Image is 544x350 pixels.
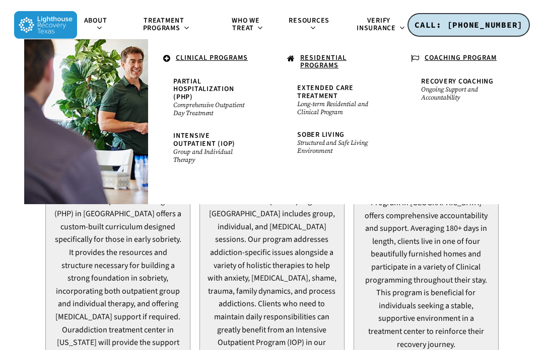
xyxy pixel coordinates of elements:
[34,49,138,67] a: .
[357,16,396,34] span: Verify Insurance
[282,49,386,75] a: RESIDENTIAL PROGRAMS
[406,49,510,68] a: COACHING PROGRAM
[14,11,77,39] img: Lighthouse Recovery Texas
[407,13,530,37] a: CALL: [PHONE_NUMBER]
[176,53,248,63] u: CLINICAL PROGRAMS
[415,20,523,30] span: CALL: [PHONE_NUMBER]
[289,16,329,26] span: Resources
[214,17,283,33] a: Who We Treat
[158,49,262,68] a: CLINICAL PROGRAMS
[84,16,107,26] span: About
[143,16,184,34] span: Treatment Programs
[77,17,119,33] a: About
[300,53,347,70] u: RESIDENTIAL PROGRAMS
[341,17,422,33] a: Verify Insurance
[283,17,341,33] a: Resources
[119,17,214,33] a: Treatment Programs
[425,53,497,63] u: COACHING PROGRAM
[39,53,42,63] span: .
[232,16,260,34] span: Who We Treat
